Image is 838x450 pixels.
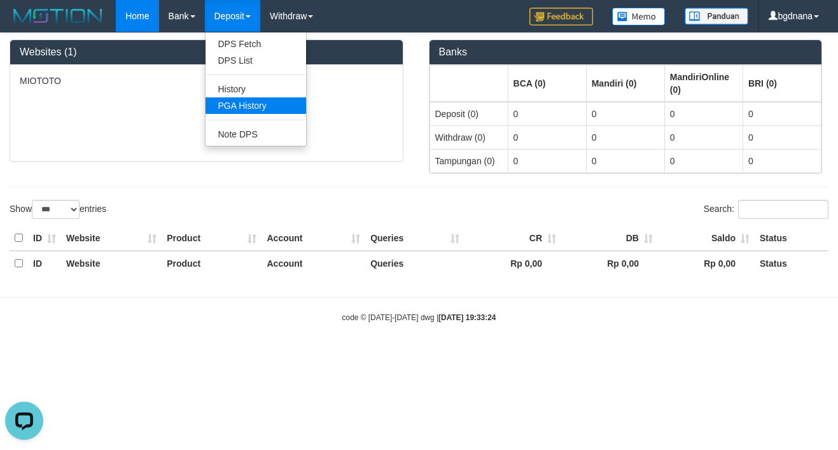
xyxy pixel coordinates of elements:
[464,251,561,276] th: Rp 0,00
[658,251,755,276] th: Rp 0,00
[206,81,306,97] a: History
[508,65,586,102] th: Group: activate to sort column ascending
[32,200,80,219] select: Showentries
[586,125,664,149] td: 0
[561,251,658,276] th: Rp 0,00
[20,74,393,87] p: MIOTOTO
[755,226,828,251] th: Status
[658,226,755,251] th: Saldo
[586,102,664,126] td: 0
[586,149,664,172] td: 0
[529,8,593,25] img: Feedback.jpg
[28,251,61,276] th: ID
[439,46,813,58] h3: Banks
[561,226,658,251] th: DB
[743,65,821,102] th: Group: activate to sort column ascending
[743,149,821,172] td: 0
[61,226,162,251] th: Website
[429,125,508,149] td: Withdraw (0)
[429,149,508,172] td: Tampungan (0)
[612,8,666,25] img: Button%20Memo.svg
[5,5,43,43] button: Open LiveChat chat widget
[262,226,365,251] th: Account
[508,149,586,172] td: 0
[365,251,464,276] th: Queries
[664,65,743,102] th: Group: activate to sort column ascending
[28,226,61,251] th: ID
[162,251,262,276] th: Product
[704,200,828,219] label: Search:
[206,97,306,114] a: PGA History
[755,251,828,276] th: Status
[508,125,586,149] td: 0
[438,313,496,322] strong: [DATE] 19:33:24
[206,36,306,52] a: DPS Fetch
[664,125,743,149] td: 0
[206,52,306,69] a: DPS List
[664,149,743,172] td: 0
[664,102,743,126] td: 0
[262,251,365,276] th: Account
[429,65,508,102] th: Group: activate to sort column ascending
[685,8,748,25] img: panduan.png
[743,102,821,126] td: 0
[738,200,828,219] input: Search:
[743,125,821,149] td: 0
[342,313,496,322] small: code © [DATE]-[DATE] dwg |
[206,126,306,143] a: Note DPS
[10,6,106,25] img: MOTION_logo.png
[508,102,586,126] td: 0
[365,226,464,251] th: Queries
[429,102,508,126] td: Deposit (0)
[464,226,561,251] th: CR
[162,226,262,251] th: Product
[20,46,393,58] h3: Websites (1)
[10,200,106,219] label: Show entries
[61,251,162,276] th: Website
[586,65,664,102] th: Group: activate to sort column ascending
